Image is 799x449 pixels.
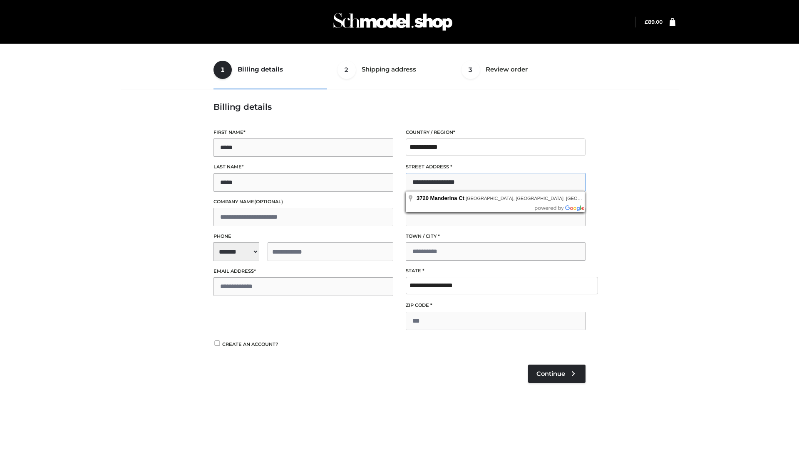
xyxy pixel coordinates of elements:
[406,301,586,309] label: ZIP Code
[213,232,393,240] label: Phone
[406,232,586,240] label: Town / City
[213,198,393,206] label: Company name
[406,128,586,136] label: Country / Region
[222,341,278,347] span: Create an account?
[528,365,586,383] a: Continue
[645,19,648,25] span: £
[213,267,393,275] label: Email address
[645,19,663,25] a: £89.00
[406,267,586,275] label: State
[536,370,565,377] span: Continue
[213,163,393,171] label: Last name
[417,195,429,201] span: 3720
[330,5,455,38] img: Schmodel Admin 964
[213,128,393,136] label: First name
[213,102,586,112] h3: Billing details
[430,195,464,201] span: Manderina Ct
[254,199,283,205] span: (optional)
[213,340,221,346] input: Create an account?
[466,196,614,201] span: [GEOGRAPHIC_DATA], [GEOGRAPHIC_DATA], [GEOGRAPHIC_DATA]
[406,163,586,171] label: Street address
[645,19,663,25] bdi: 89.00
